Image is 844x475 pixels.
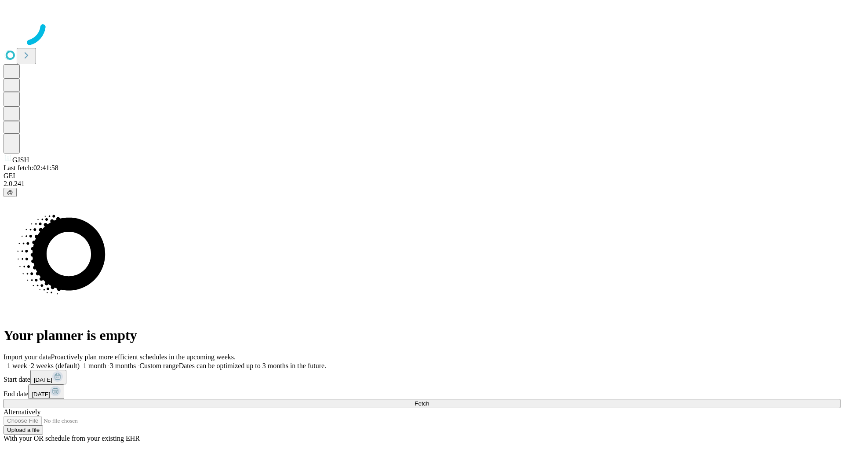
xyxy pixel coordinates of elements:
[4,180,840,188] div: 2.0.241
[51,353,236,361] span: Proactively plan more efficient schedules in the upcoming weeks.
[12,156,29,164] span: GJSH
[179,362,326,369] span: Dates can be optimized up to 3 months in the future.
[4,408,40,416] span: Alternatively
[110,362,136,369] span: 3 months
[4,399,840,408] button: Fetch
[7,362,27,369] span: 1 week
[32,391,50,398] span: [DATE]
[34,376,52,383] span: [DATE]
[4,435,140,442] span: With your OR schedule from your existing EHR
[4,172,840,180] div: GEI
[415,400,429,407] span: Fetch
[4,188,17,197] button: @
[4,164,58,172] span: Last fetch: 02:41:58
[83,362,106,369] span: 1 month
[4,353,51,361] span: Import your data
[4,384,840,399] div: End date
[30,370,66,384] button: [DATE]
[28,384,64,399] button: [DATE]
[4,425,43,435] button: Upload a file
[4,370,840,384] div: Start date
[31,362,80,369] span: 2 weeks (default)
[4,327,840,343] h1: Your planner is empty
[139,362,178,369] span: Custom range
[7,189,13,196] span: @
